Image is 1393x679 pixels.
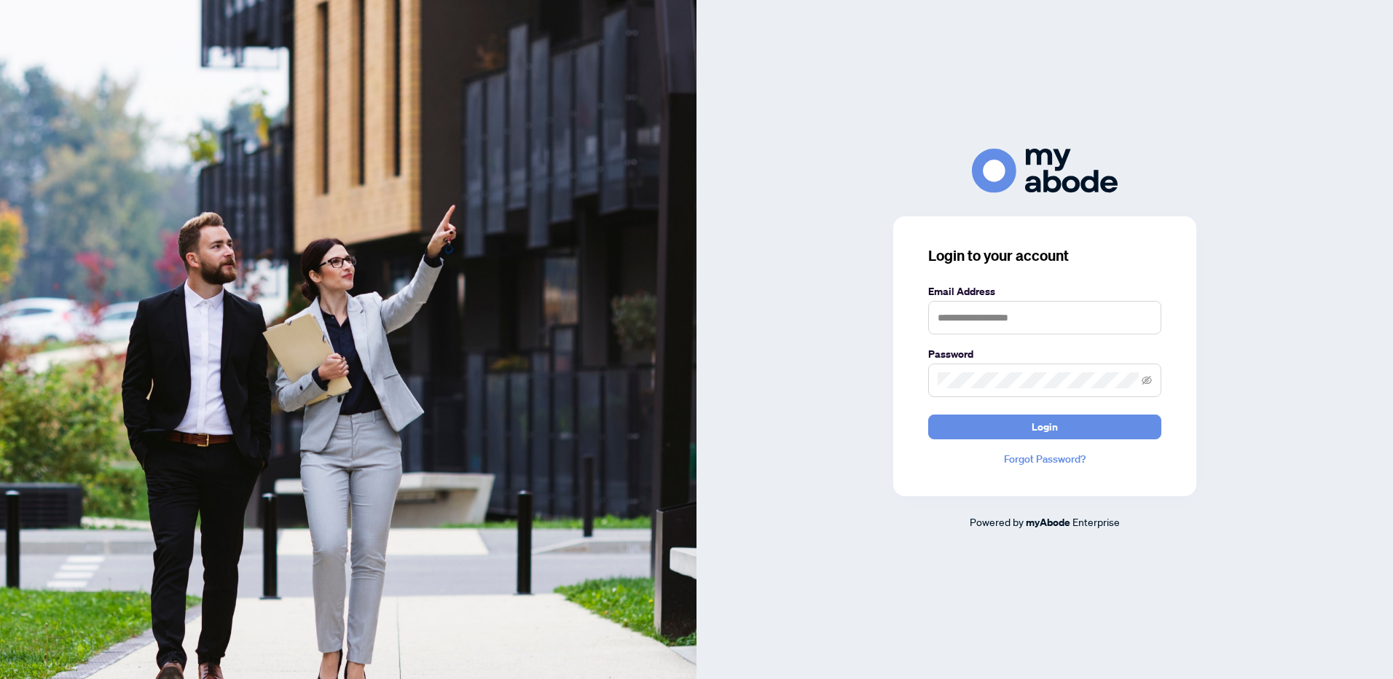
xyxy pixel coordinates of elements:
button: Login [928,415,1161,439]
img: ma-logo [972,149,1118,193]
a: Forgot Password? [928,451,1161,467]
span: Powered by [970,515,1024,528]
a: myAbode [1026,514,1070,530]
h3: Login to your account [928,246,1161,266]
span: eye-invisible [1142,375,1152,385]
span: Enterprise [1072,515,1120,528]
span: Login [1032,415,1058,439]
label: Password [928,346,1161,362]
label: Email Address [928,283,1161,299]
